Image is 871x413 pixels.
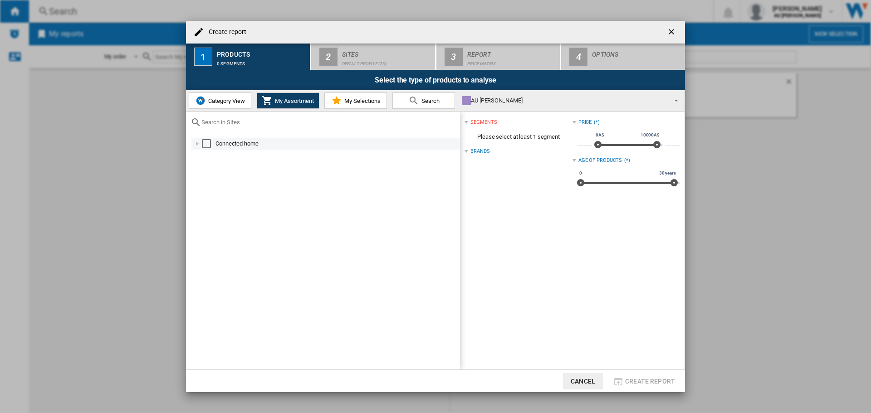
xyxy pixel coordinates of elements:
[257,92,319,109] button: My Assortment
[206,97,245,104] span: Category View
[186,44,311,70] button: 1 Products 0 segments
[319,48,338,66] div: 2
[462,94,666,107] div: AU [PERSON_NAME]
[217,57,306,66] div: 0 segments
[186,70,685,90] div: Select the type of products to analyse
[467,47,557,57] div: Report
[639,131,661,139] span: 10000A$
[563,373,603,389] button: Cancel
[470,119,497,126] div: segments
[470,148,489,155] div: Brands
[342,57,431,66] div: Default profile (23)
[663,23,681,41] button: getI18NText('BUTTONS.CLOSE_DIALOG')
[467,57,557,66] div: Price Matrix
[273,97,314,104] span: My Assortment
[465,128,572,146] span: Please select at least 1 segment
[594,131,606,139] span: 0A$
[561,44,685,70] button: 4 Options
[392,92,455,109] button: Search
[204,28,246,37] h4: Create report
[342,47,431,57] div: Sites
[189,92,251,109] button: Category View
[195,95,206,106] img: wiser-icon-blue.png
[217,47,306,57] div: Products
[610,373,678,389] button: Create report
[202,139,215,148] md-checkbox: Select
[578,170,583,177] span: 0
[667,27,678,38] ng-md-icon: getI18NText('BUTTONS.CLOSE_DIALOG')
[436,44,561,70] button: 3 Report Price Matrix
[445,48,463,66] div: 3
[215,139,459,148] div: Connected home
[194,48,212,66] div: 1
[625,378,675,385] span: Create report
[578,157,622,164] div: Age of products
[419,97,440,104] span: Search
[578,119,592,126] div: Price
[201,119,455,126] input: Search in Sites
[592,47,681,57] div: Options
[324,92,387,109] button: My Selections
[569,48,587,66] div: 4
[342,97,381,104] span: My Selections
[658,170,677,177] span: 30 years
[311,44,436,70] button: 2 Sites Default profile (23)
